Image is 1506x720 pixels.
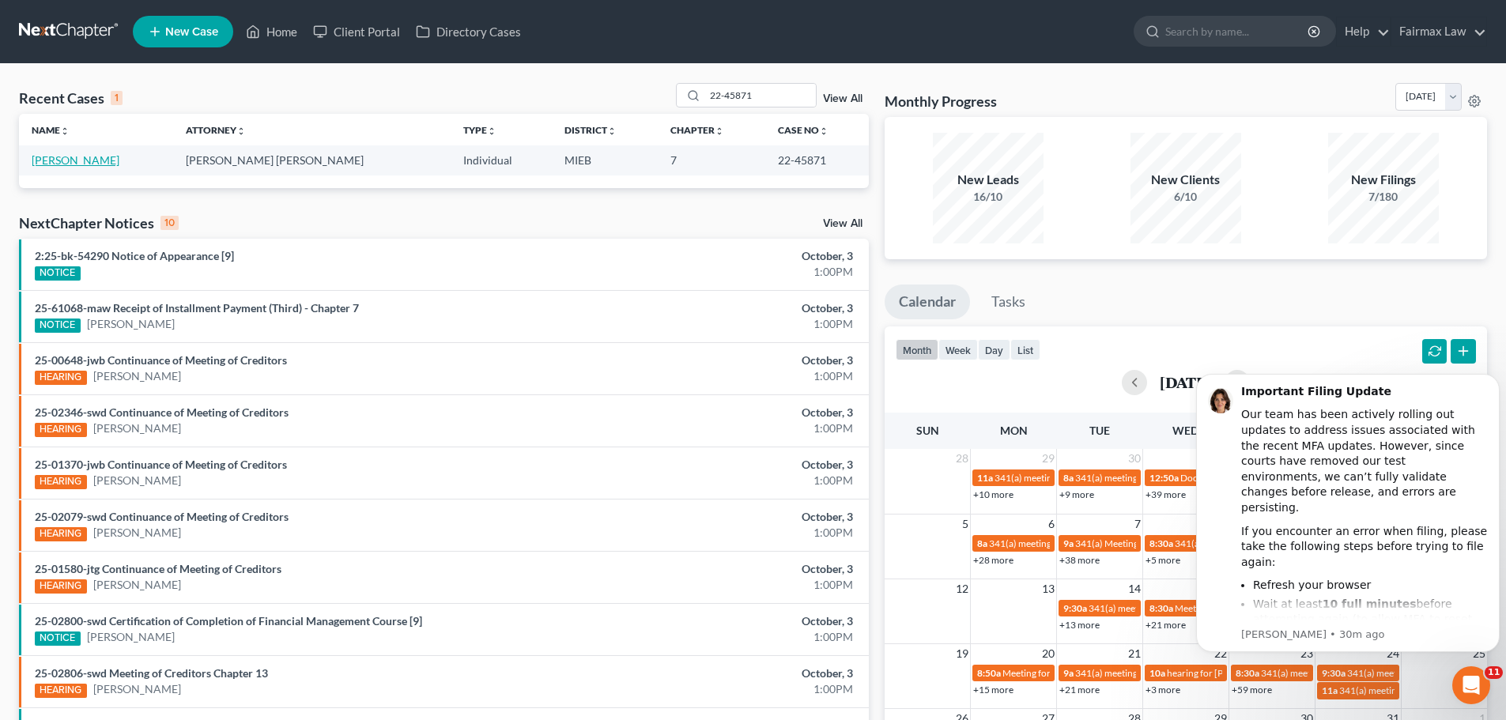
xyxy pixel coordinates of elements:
a: 25-01370-jwb Continuance of Meeting of Creditors [35,458,287,471]
div: NOTICE [35,319,81,333]
span: 19 [954,644,970,663]
div: 1:00PM [591,420,853,436]
a: Districtunfold_more [564,124,617,136]
span: 30 [1127,449,1142,468]
div: 10 [160,216,179,230]
div: 1:00PM [591,264,853,280]
span: 9a [1063,537,1074,549]
input: Search by name... [1165,17,1310,46]
a: [PERSON_NAME] [93,368,181,384]
div: 1:00PM [591,681,853,697]
div: October, 3 [591,561,853,577]
a: Nameunfold_more [32,124,70,136]
div: HEARING [35,579,87,594]
span: 20 [1040,644,1056,663]
div: October, 3 [591,457,853,473]
span: 8a [977,537,987,549]
div: 6/10 [1130,189,1241,205]
a: 2:25-bk-54290 Notice of Appearance [9] [35,249,234,262]
button: day [978,339,1010,360]
a: Attorneyunfold_more [186,124,246,136]
span: 9a [1063,667,1074,679]
span: 28 [954,449,970,468]
div: NOTICE [35,266,81,281]
span: 11a [977,472,993,484]
span: 341(a) meeting for [PERSON_NAME] [1075,667,1228,679]
span: New Case [165,26,218,38]
a: Typeunfold_more [463,124,496,136]
a: [PERSON_NAME] [93,577,181,593]
td: 7 [658,145,765,175]
span: 21 [1127,644,1142,663]
i: unfold_more [236,126,246,136]
span: Tue [1089,424,1110,437]
span: 13 [1040,579,1056,598]
td: Individual [451,145,552,175]
div: NOTICE [35,631,81,646]
div: HEARING [35,475,87,489]
a: [PERSON_NAME] [32,153,119,167]
a: 25-02800-swd Certification of Completion of Financial Management Course [9] [35,614,422,628]
input: Search by name... [705,84,816,107]
span: 8:30a [1149,537,1173,549]
span: 6 [1047,515,1056,533]
a: +15 more [973,684,1013,695]
div: HEARING [35,371,87,385]
div: 1 [111,91,123,105]
span: 9:30a [1063,602,1087,614]
td: MIEB [552,145,658,175]
a: +39 more [1146,488,1186,500]
span: 29 [1040,449,1056,468]
div: New Clients [1130,171,1241,189]
h2: [DATE] [1160,374,1212,390]
a: [PERSON_NAME] [93,420,181,436]
a: Home [238,17,305,46]
a: 25-01580-jtg Continuance of Meeting of Creditors [35,562,281,575]
i: unfold_more [607,126,617,136]
a: 25-61068-maw Receipt of Installment Payment (Third) - Chapter 7 [35,301,359,315]
a: Chapterunfold_more [670,124,724,136]
h3: Monthly Progress [885,92,997,111]
a: +9 more [1059,488,1094,500]
div: 7/180 [1328,189,1439,205]
span: 7 [1133,515,1142,533]
div: HEARING [35,527,87,541]
span: 11 [1485,666,1503,679]
a: +21 more [1059,684,1100,695]
span: 8:50a [977,667,1001,679]
span: 10a [1149,667,1165,679]
a: Client Portal [305,17,408,46]
div: October, 3 [591,509,853,525]
div: HEARING [35,684,87,698]
iframe: Intercom notifications message [1190,354,1506,712]
a: Case Nounfold_more [778,124,828,136]
div: HEARING [35,423,87,437]
button: month [896,339,938,360]
span: 341(a) Meeting for Rayneshia [GEOGRAPHIC_DATA] [1075,537,1294,549]
a: [PERSON_NAME] [93,681,181,697]
button: week [938,339,978,360]
a: 25-02079-swd Continuance of Meeting of Creditors [35,510,289,523]
span: 341(a) Meeting for [PERSON_NAME] and [PERSON_NAME] [1175,537,1421,549]
span: 341(a) meeting for [PERSON_NAME] [1089,602,1241,614]
span: hearing for [PERSON_NAME] [1167,667,1289,679]
span: 14 [1127,579,1142,598]
span: 12:50a [1149,472,1179,484]
td: 22-45871 [765,145,869,175]
span: Meeting for [PERSON_NAME] [1002,667,1127,679]
i: unfold_more [715,126,724,136]
i: unfold_more [60,126,70,136]
div: New Leads [933,171,1044,189]
div: 1:00PM [591,473,853,488]
a: [PERSON_NAME] [87,316,175,332]
a: +3 more [1146,684,1180,695]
